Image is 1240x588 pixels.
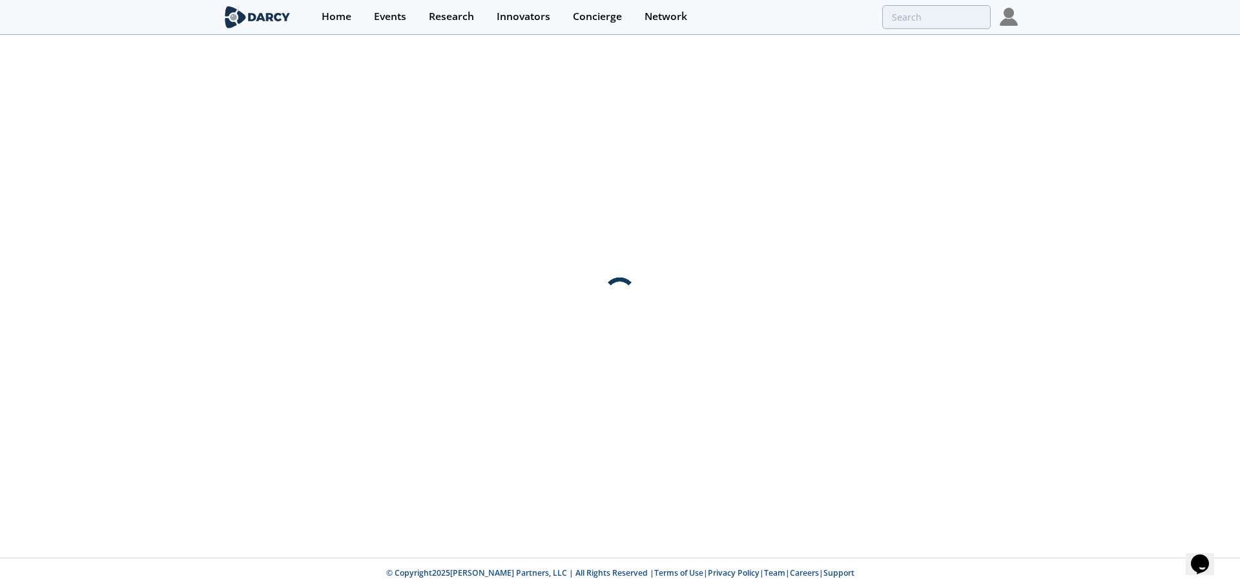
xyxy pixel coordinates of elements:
img: Profile [1000,8,1018,26]
div: Innovators [497,12,550,22]
a: Terms of Use [654,567,703,578]
p: © Copyright 2025 [PERSON_NAME] Partners, LLC | All Rights Reserved | | | | | [142,567,1098,579]
a: Careers [790,567,819,578]
div: Home [322,12,351,22]
a: Team [764,567,785,578]
a: Privacy Policy [708,567,759,578]
div: Events [374,12,406,22]
input: Advanced Search [882,5,991,29]
a: Support [823,567,854,578]
div: Network [645,12,687,22]
div: Concierge [573,12,622,22]
img: logo-wide.svg [222,6,293,28]
div: Research [429,12,474,22]
iframe: chat widget [1186,536,1227,575]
